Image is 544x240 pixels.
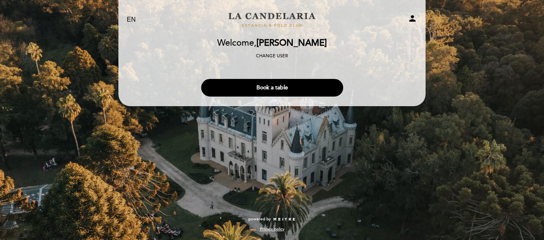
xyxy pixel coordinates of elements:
[248,216,271,222] span: powered by
[408,14,417,23] i: person
[201,79,343,97] button: Book a table
[217,38,327,48] h2: Welcome,
[260,226,284,232] a: Privacy policy
[408,14,417,26] button: person
[256,38,327,48] span: [PERSON_NAME]
[222,9,322,31] a: LA CANDELARIA
[254,52,290,60] button: Change user
[248,216,296,222] a: powered by
[273,218,296,222] img: MEITRE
